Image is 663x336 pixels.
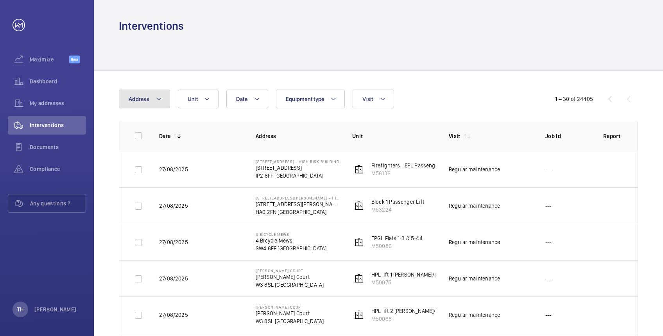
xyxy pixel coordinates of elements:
p: SW4 6FF [GEOGRAPHIC_DATA] [256,244,327,252]
img: elevator.svg [354,201,364,210]
p: IP2 8FF [GEOGRAPHIC_DATA] [256,172,339,180]
div: Regular maintenance [449,238,500,246]
p: --- [545,165,552,173]
button: Date [226,90,268,108]
span: Visit [362,96,373,102]
p: Visit [449,132,461,140]
p: Block 1 Passenger Lift [371,198,424,206]
p: W3 8SL [GEOGRAPHIC_DATA] [256,281,324,289]
p: [STREET_ADDRESS] - High Risk Building [256,159,339,164]
p: M50068 [371,315,459,323]
p: HPL lift 2 [PERSON_NAME]/igb hydro [371,307,459,315]
p: [PERSON_NAME] Court [256,309,324,317]
p: M50086 [371,242,423,250]
p: Job Id [545,132,591,140]
span: Address [129,96,149,102]
img: elevator.svg [354,274,364,283]
p: [STREET_ADDRESS][PERSON_NAME] - High Risk Building [256,196,340,200]
p: --- [545,238,552,246]
span: Dashboard [30,77,86,85]
p: [STREET_ADDRESS][PERSON_NAME] [256,200,340,208]
h1: Interventions [119,19,184,33]
p: TH [17,305,23,313]
div: Regular maintenance [449,202,500,210]
span: Unit [188,96,198,102]
p: Unit [352,132,436,140]
p: 27/08/2025 [159,275,188,282]
p: [PERSON_NAME] Court [256,305,324,309]
button: Address [119,90,170,108]
p: [PERSON_NAME] Court [256,273,324,281]
p: 27/08/2025 [159,165,188,173]
span: Compliance [30,165,86,173]
p: [PERSON_NAME] Court [256,268,324,273]
p: M50075 [371,279,458,286]
button: Unit [178,90,219,108]
p: [STREET_ADDRESS] [256,164,339,172]
p: Date [159,132,170,140]
span: Beta [69,56,80,63]
span: Equipment type [286,96,324,102]
span: Maximize [30,56,69,63]
div: Regular maintenance [449,275,500,282]
p: 27/08/2025 [159,202,188,210]
p: Firefighters - EPL Passenger Lift [371,162,450,169]
p: M53224 [371,206,424,214]
img: elevator.svg [354,237,364,247]
p: HPL lift 1 [PERSON_NAME]/igb hydro [371,271,458,279]
p: EPGL Flats 1-3 & 5-44 [371,234,423,242]
p: M56136 [371,169,450,177]
span: Documents [30,143,86,151]
span: Date [236,96,247,102]
p: [PERSON_NAME] [34,305,77,313]
p: 27/08/2025 [159,238,188,246]
img: elevator.svg [354,165,364,174]
img: elevator.svg [354,310,364,320]
p: 4 Bicycle Mews [256,237,327,244]
p: Report [603,132,622,140]
p: --- [545,202,552,210]
p: --- [545,275,552,282]
div: 1 – 30 of 24405 [555,95,593,103]
span: My addresses [30,99,86,107]
div: Regular maintenance [449,311,500,319]
span: Interventions [30,121,86,129]
div: Regular maintenance [449,165,500,173]
button: Visit [353,90,394,108]
p: W3 8SL [GEOGRAPHIC_DATA] [256,317,324,325]
span: Any questions ? [30,199,86,207]
p: Address [256,132,340,140]
p: 4 Bicycle Mews [256,232,327,237]
p: HA0 2FN [GEOGRAPHIC_DATA] [256,208,340,216]
p: 27/08/2025 [159,311,188,319]
button: Equipment type [276,90,345,108]
p: --- [545,311,552,319]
